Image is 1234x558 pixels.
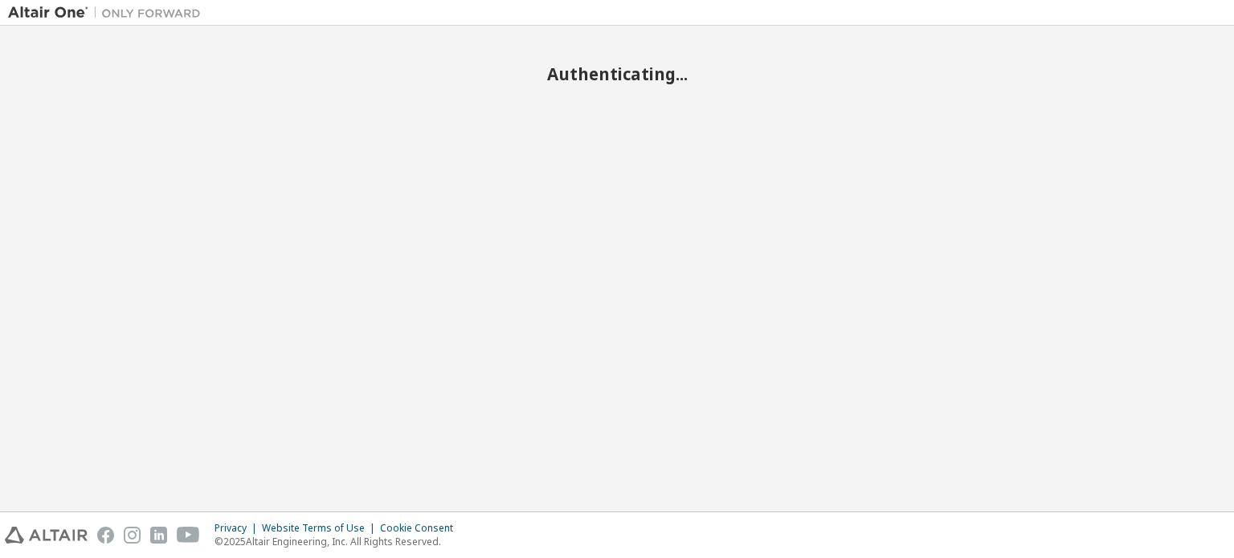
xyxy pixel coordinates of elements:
[8,5,209,21] img: Altair One
[177,527,200,544] img: youtube.svg
[380,522,463,535] div: Cookie Consent
[215,522,262,535] div: Privacy
[215,535,463,548] p: © 2025 Altair Engineering, Inc. All Rights Reserved.
[124,527,141,544] img: instagram.svg
[5,527,88,544] img: altair_logo.svg
[97,527,114,544] img: facebook.svg
[262,522,380,535] div: Website Terms of Use
[8,63,1226,84] h2: Authenticating...
[150,527,167,544] img: linkedin.svg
